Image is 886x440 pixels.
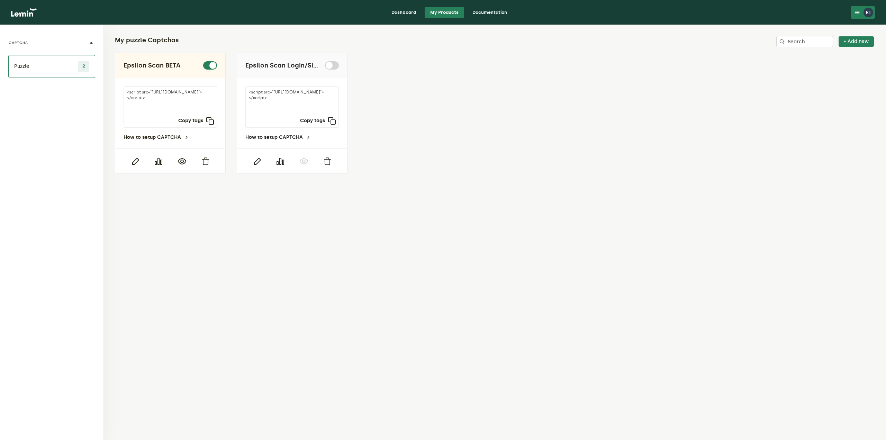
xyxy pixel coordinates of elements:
button: CAPTCHA [8,30,95,55]
button: RT [851,6,875,19]
input: Search [776,36,833,47]
h2: Epsilon Scan BETA [124,61,181,70]
div: RT [864,8,873,17]
button: + Add new [839,36,874,47]
a: My Products [425,7,464,18]
h2: Epsilon Scan Login/Sign Up captcha [245,61,319,70]
a: Documentation [467,7,513,18]
span: 2 [78,61,89,72]
a: Dashboard [386,7,422,18]
button: Copy tags [178,117,214,125]
button: Copy tags [300,117,336,125]
a: How to setup CAPTCHA [124,135,189,140]
a: How to setup CAPTCHA [245,135,311,140]
label: CAPTCHA [9,40,28,46]
h2: My puzzle Captchas [115,36,179,44]
img: logo [11,8,37,17]
li: Puzzle [8,55,95,78]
